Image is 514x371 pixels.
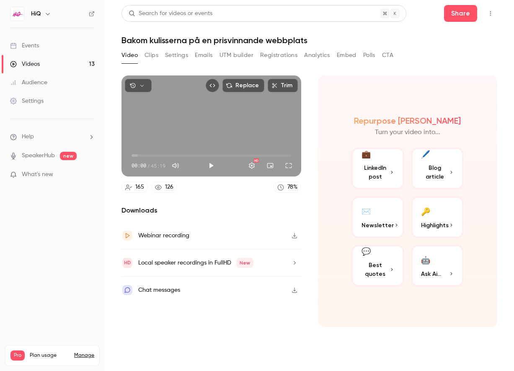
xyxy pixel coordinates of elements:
[138,231,189,241] div: Webinar recording
[10,7,24,21] img: HiQ
[138,285,180,295] div: Chat messages
[254,158,259,163] div: HD
[121,35,497,45] h1: Bakom kulisserna på en prisvinnande webbplats
[411,148,464,189] button: 🖊️Blog article
[30,352,69,359] span: Plan usage
[10,132,95,141] li: help-dropdown-opener
[151,162,165,169] span: 45:19
[337,49,356,62] button: Embed
[138,258,253,268] div: Local speaker recordings in FullHD
[60,152,77,160] span: new
[129,9,212,18] div: Search for videos or events
[151,182,177,193] a: 126
[280,157,297,174] button: Full screen
[85,171,95,179] iframe: Noticeable Trigger
[421,163,449,181] span: Blog article
[362,163,389,181] span: LinkedIn post
[132,162,165,169] div: 00:00
[145,49,158,62] button: Clips
[411,196,464,238] button: 🔑Highlights
[260,49,297,62] button: Registrations
[147,162,150,169] span: /
[203,157,220,174] button: Play
[351,245,404,287] button: 💬Best quotes
[165,49,188,62] button: Settings
[10,78,47,87] div: Audience
[421,149,430,160] div: 🖊️
[22,151,55,160] a: SpeakerHub
[121,182,148,193] a: 165
[362,246,371,257] div: 💬
[444,5,477,22] button: Share
[411,245,464,287] button: 🤖Ask Ai...
[362,205,371,218] div: ✉️
[74,352,94,359] a: Manage
[484,7,497,20] button: Top Bar Actions
[195,49,212,62] button: Emails
[22,170,53,179] span: What's new
[362,261,389,278] span: Best quotes
[206,79,219,92] button: Embed video
[382,49,393,62] button: CTA
[375,127,440,138] p: Turn your video into...
[222,79,264,92] button: Replace
[421,253,430,266] div: 🤖
[262,157,279,174] button: Turn on miniplayer
[167,157,184,174] button: Mute
[362,149,371,160] div: 💼
[10,60,40,68] div: Videos
[121,205,301,215] h2: Downloads
[31,10,41,18] h6: HiQ
[287,183,297,192] div: 78 %
[22,132,34,141] span: Help
[132,162,146,169] span: 00:00
[10,350,25,361] span: Pro
[135,183,144,192] div: 165
[121,49,138,62] button: Video
[236,258,253,268] span: New
[220,49,253,62] button: UTM builder
[354,116,461,126] h2: Repurpose [PERSON_NAME]
[243,157,260,174] button: Settings
[268,79,298,92] button: Trim
[421,205,430,218] div: 🔑
[351,196,404,238] button: ✉️Newsletter
[351,148,404,189] button: 💼LinkedIn post
[421,270,441,278] span: Ask Ai...
[421,221,449,230] span: Highlights
[10,97,44,105] div: Settings
[362,221,394,230] span: Newsletter
[165,183,173,192] div: 126
[10,42,39,50] div: Events
[363,49,375,62] button: Polls
[274,182,301,193] a: 78%
[304,49,330,62] button: Analytics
